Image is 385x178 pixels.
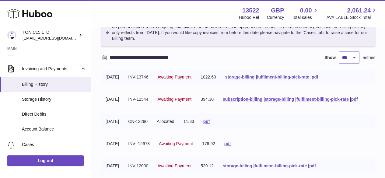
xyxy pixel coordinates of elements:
td: 529.12 [196,159,218,173]
a: pdf [224,141,231,146]
a: subscription-billing [223,97,262,102]
a: Log out [7,155,84,166]
a: pdf [203,119,210,124]
div: Huboo Ref [239,15,259,20]
a: fulfilment-billing-pick-rate [254,163,307,168]
td: INV-12544 [124,92,153,107]
td: [DATE] [101,159,124,173]
span: Awaiting Payment [157,97,191,102]
span: Cases [22,142,86,148]
span: 0.00 [300,6,312,15]
td: 1022.60 [196,70,221,85]
strong: 13522 [242,6,259,15]
span: | [256,75,257,79]
td: 394.30 [196,92,218,107]
img: internalAdmin-13522@internal.huboo.com [7,31,16,40]
span: | [308,163,309,168]
span: | [310,75,312,79]
a: storage-billing [223,163,252,168]
span: Allocated [157,119,174,124]
span: entries [362,55,375,61]
span: | [264,97,265,102]
span: | [253,163,254,168]
span: Account Balance [22,126,86,132]
span: Total sales [292,15,319,20]
a: 0.00 Total sales [292,6,319,20]
div: TONIC15 LTD [23,30,77,41]
a: pdf [312,75,318,79]
span: AVAILABLE Stock Total [326,15,378,20]
a: 2,061.24 AVAILABLE Stock Total [326,6,378,20]
td: [DATE] [101,92,124,107]
span: [EMAIL_ADDRESS][DOMAIN_NAME] [23,36,89,40]
a: storage-billing [265,97,294,102]
td: INV-13746 [124,70,153,85]
span: Awaiting Payment [157,163,191,168]
td: CN-12290 [124,114,152,129]
td: [DATE] [101,70,124,85]
td: 11.33 [179,114,199,129]
span: Storage History [22,96,86,102]
td: INV-12000 [124,159,153,173]
a: storage-billing [225,75,254,79]
td: INV--12673 [124,136,154,151]
span: | [295,97,296,102]
span: 2,061.24 [347,6,371,15]
span: Invoicing and Payments [22,66,80,72]
td: 176.92 [198,136,220,151]
span: Awaiting Payment [157,75,191,79]
span: Billing History [22,82,86,87]
div: Currency [267,15,284,20]
strong: GBP [271,6,284,15]
a: pdf [309,163,316,168]
td: [DATE] [101,114,124,129]
label: Show [324,55,336,61]
span: Direct Debits [22,111,86,117]
div: As part of Huboo Tech's ongoing commitment for improvement, we upgraded our finance system in Jan... [101,19,375,47]
span: | [350,97,351,102]
td: [DATE] [101,136,124,151]
span: Awaiting Payment [159,141,193,146]
a: pdf [351,97,358,102]
a: fulfilment-billing-pick-rate [257,75,309,79]
a: fulfilment-billing-pick-rate [296,97,349,102]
